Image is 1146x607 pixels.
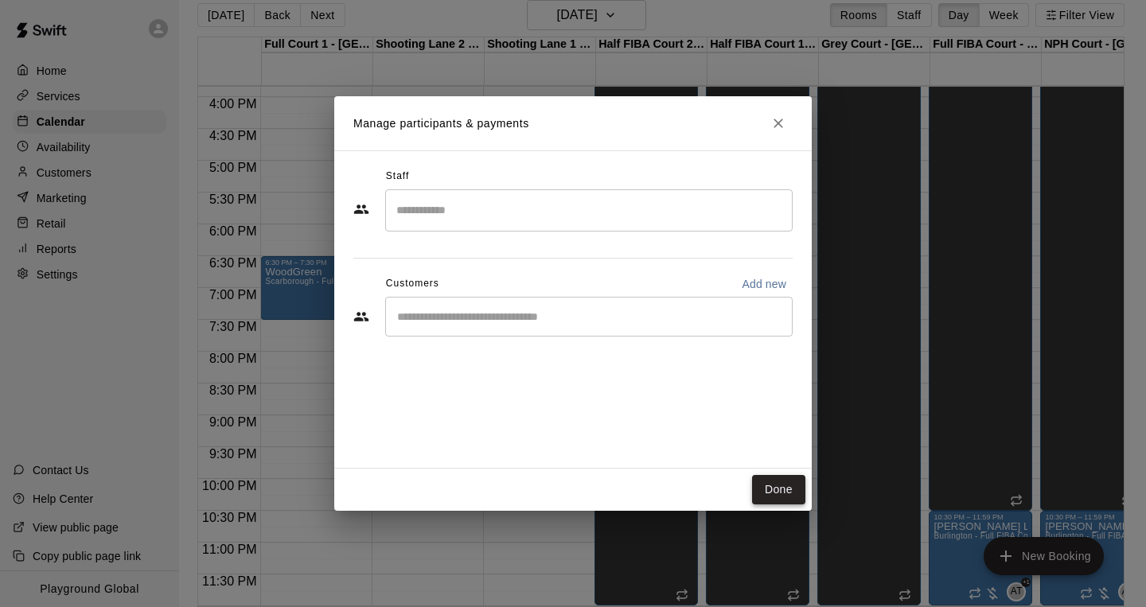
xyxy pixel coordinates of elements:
[353,201,369,217] svg: Staff
[764,109,793,138] button: Close
[353,115,529,132] p: Manage participants & payments
[742,276,786,292] p: Add new
[353,309,369,325] svg: Customers
[735,271,793,297] button: Add new
[385,297,793,337] div: Start typing to search customers...
[386,164,409,189] span: Staff
[386,271,439,297] span: Customers
[385,189,793,232] div: Search staff
[752,475,805,504] button: Done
